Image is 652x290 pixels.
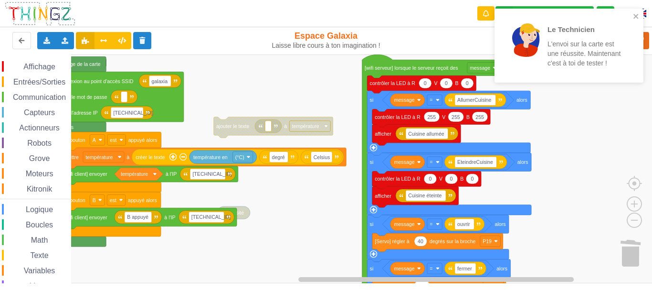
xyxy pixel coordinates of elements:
[93,197,96,203] text: B
[370,266,374,271] text: si
[85,154,113,160] text: température
[64,154,79,160] text: mettre
[25,185,53,193] span: Kitronik
[166,171,177,177] text: à l'IP
[394,97,415,103] text: message
[434,80,438,86] text: V
[127,214,148,220] text: B appuyé
[59,94,107,100] text: avec le mot de passe
[430,97,432,103] text: =
[460,176,463,182] text: B
[64,214,107,220] text: [wifi client] envoyer
[28,154,52,162] span: Grove
[110,137,116,143] text: est
[633,12,640,21] button: close
[375,131,391,137] text: afficher
[375,114,421,119] text: contrôler la LED à R
[192,171,231,177] text: [TECHNICAL_ID]
[93,137,96,143] text: A
[418,238,423,244] text: 40
[516,97,527,103] text: alors
[495,221,506,227] text: alors
[64,171,107,177] text: [wifi client] envoyer
[455,80,459,86] text: B
[24,205,54,214] span: Logique
[4,1,76,26] img: thingz_logo.png
[375,193,391,198] text: afficher
[292,123,319,129] text: température
[59,110,97,116] text: avec l'adresse IP
[191,214,231,220] text: [TECHNICAL_ID]
[59,78,133,84] text: connexion au point d'accès SSID
[11,93,67,101] span: Communication
[370,221,374,227] text: si
[457,266,472,271] text: fermer
[471,176,473,182] text: 0
[22,267,57,275] span: Variables
[408,131,444,137] text: Cuisine allumée
[475,114,484,119] text: 255
[59,137,85,143] text: si le bouton
[408,193,442,198] text: Cuisine éteinte
[394,159,415,165] text: message
[113,110,152,116] text: [TECHNICAL_ID]
[136,154,165,160] text: créer le texte
[430,159,432,165] text: =
[430,238,476,244] text: degrés sur la broche
[495,6,594,21] div: Ta base fonctionne bien !
[394,266,415,271] text: message
[365,65,458,71] text: [wifi serveur] lorsque le serveur reçoit des
[466,80,469,86] text: 0
[272,154,285,160] text: degré
[110,197,116,203] text: est
[43,124,74,130] text: Pour toujours
[24,221,54,229] span: Boucles
[470,65,490,71] text: message
[445,80,448,86] text: 0
[271,31,381,50] div: Espace Galaxia
[452,114,460,119] text: 255
[370,97,374,103] text: si
[22,63,56,71] span: Affichage
[450,176,453,182] text: 0
[430,266,432,271] text: =
[24,170,55,178] span: Moteurs
[394,221,415,227] text: message
[26,139,53,147] span: Robots
[370,159,374,165] text: si
[457,159,493,165] text: EteindreCuisine
[43,61,101,67] text: Au démarrage de la carte
[375,238,410,244] text: [Servo] régler à
[164,214,175,220] text: à l'IP
[128,137,158,143] text: appuyé alors
[370,80,416,86] text: contrôler la LED à R
[314,154,330,160] text: Celsius
[28,282,51,290] span: Listes
[466,114,470,119] text: B
[429,176,431,182] text: 0
[547,39,622,68] p: L'envoi sur la carte est une réussite. Maintenant c'est à toi de tester !
[18,124,61,132] span: Actionneurs
[457,221,470,227] text: ouvrir
[517,159,528,165] text: alors
[442,114,446,119] text: V
[30,236,50,244] span: Math
[235,154,244,160] text: (°C)
[216,123,250,129] text: ajouter le texte
[128,197,157,203] text: appuyé alors
[439,176,443,182] text: V
[457,97,491,103] text: AllumerCuisine
[12,78,67,86] span: Entrées/Sorties
[126,154,129,160] text: à
[483,238,492,244] text: P19
[284,123,287,129] text: à
[547,24,622,34] p: Le Technicien
[271,42,381,50] div: Laisse libre cours à ton imagination !
[22,108,56,117] span: Capteurs
[121,171,148,177] text: température
[29,251,50,259] span: Texte
[375,176,421,182] text: contrôler la LED à R
[496,266,507,271] text: alors
[151,78,168,84] text: galaxia
[430,221,432,227] text: =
